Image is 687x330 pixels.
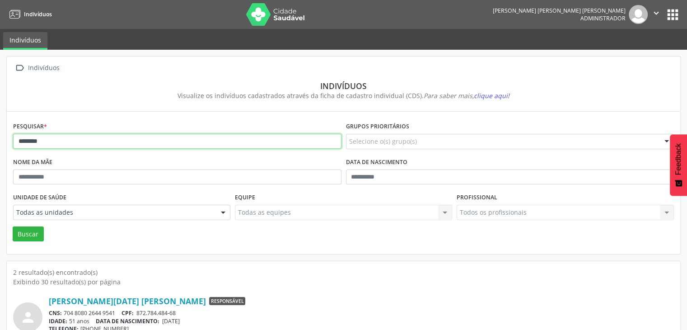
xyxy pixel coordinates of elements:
label: Pesquisar [13,120,47,134]
span: Administrador [580,14,626,22]
a: [PERSON_NAME][DATE] [PERSON_NAME] [49,296,206,306]
a: Indivíduos [6,7,52,22]
button:  [648,5,665,24]
div: [PERSON_NAME] [PERSON_NAME] [PERSON_NAME] [493,7,626,14]
span: IDADE: [49,317,67,325]
span: CNS: [49,309,62,317]
a:  Indivíduos [13,61,61,75]
span: Selecione o(s) grupo(s) [349,137,417,146]
span: 872.784.484-68 [136,309,176,317]
button: apps [665,7,681,23]
span: Todas as unidades [16,208,212,217]
button: Buscar [13,226,44,242]
div: Indivíduos [19,81,668,91]
div: 2 resultado(s) encontrado(s) [13,268,674,277]
div: 704 8080 2644 9541 [49,309,674,317]
span: clique aqui! [474,91,509,100]
span: Feedback [674,143,682,175]
i: person [20,309,36,325]
label: Profissional [457,191,497,205]
span: CPF: [122,309,134,317]
i:  [651,8,661,18]
label: Data de nascimento [346,156,407,170]
label: Unidade de saúde [13,191,66,205]
a: Indivíduos [3,32,47,50]
i:  [13,61,26,75]
div: Indivíduos [26,61,61,75]
div: Visualize os indivíduos cadastrados através da ficha de cadastro individual (CDS). [19,91,668,100]
span: Indivíduos [24,10,52,18]
label: Grupos prioritários [346,120,409,134]
i: Para saber mais, [424,91,509,100]
button: Feedback - Mostrar pesquisa [670,134,687,196]
span: [DATE] [162,317,180,325]
span: DATA DE NASCIMENTO: [96,317,159,325]
img: img [629,5,648,24]
label: Equipe [235,191,255,205]
span: Responsável [209,297,245,305]
div: Exibindo 30 resultado(s) por página [13,277,674,287]
label: Nome da mãe [13,156,52,170]
div: 51 anos [49,317,674,325]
